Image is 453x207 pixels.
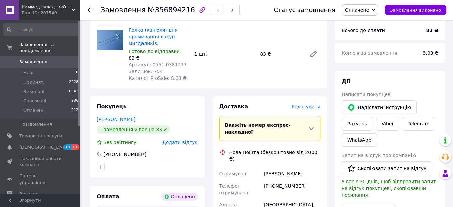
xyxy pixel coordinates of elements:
[71,98,78,104] span: 986
[342,153,416,158] span: Запит на відгук про компанію
[274,7,335,13] div: Статус замовлення
[192,49,258,59] div: 1 шт.
[219,183,248,195] span: Телефон отримувача
[19,156,62,168] span: Показники роботи компанії
[219,171,246,176] span: Отримувач
[385,5,446,15] button: Замовлення виконано
[23,98,46,104] span: Скасовані
[23,107,45,113] span: Оплачені
[342,161,432,175] button: Скопіювати запит на відгук
[69,79,78,85] span: 2228
[342,117,373,131] button: Рахунок
[97,30,123,50] img: Голка (канюля) для промивання лакун мигдаликів.
[19,191,37,197] span: Відгуки
[342,100,417,114] button: Надіслати інструкцію
[87,7,93,13] div: Повернутися назад
[97,103,127,110] span: Покупець
[23,79,44,85] span: Прийняті
[23,89,44,95] span: Виконані
[376,117,399,131] a: Viber
[69,89,78,95] span: 6543
[342,50,397,56] span: Комісія за замовлення
[426,28,438,33] b: 83 ₴
[342,133,377,147] a: WhatsApp
[257,49,304,59] div: 83 ₴
[19,144,69,150] span: [DEMOGRAPHIC_DATA]
[19,42,80,54] span: Замовлення та повідомлення
[64,144,71,150] span: 17
[342,78,350,85] span: Дії
[148,6,195,14] span: №356894216
[19,121,52,127] span: Повідомлення
[307,47,320,61] a: Редагувати
[292,104,320,109] span: Редагувати
[97,125,170,134] div: 1 замовлення у вас на 83 ₴
[161,193,197,201] div: Оплачено
[262,168,322,180] div: [PERSON_NAME]
[97,117,135,122] a: [PERSON_NAME]
[342,28,385,33] span: Всього до сплати
[219,103,248,110] span: Доставка
[129,27,177,46] a: Голка (канюля) для промивання лакун мигдаликів.
[162,140,197,145] span: Додати відгук
[345,7,369,13] span: Оплачено
[129,69,163,74] span: Залишок: 754
[71,144,79,150] span: 17
[342,179,436,198] span: У вас є 30 днів, щоб відправити запит на відгук покупцеві, скопіювавши посилання.
[23,70,33,76] span: Нові
[22,4,72,10] span: Каммед склад - ФОП Дасюда
[22,10,80,16] div: Ваш ID: 207540
[129,49,180,54] span: Готово до відправки
[390,8,441,13] span: Замовлення виконано
[225,122,291,135] span: Вкажіть номер експрес-накладної
[103,140,136,145] span: Без рейтингу
[97,193,119,200] span: Оплата
[129,75,186,81] span: Каталог ProSale: 8.03 ₴
[19,59,47,65] span: Замовлення
[402,117,435,131] a: Telegram
[71,107,78,113] span: 212
[129,62,187,67] span: Артикул: 0551.0381217
[228,149,322,162] div: Нова Пошта (безкоштовно від 2000 ₴)
[262,180,322,199] div: [PHONE_NUMBER]
[3,23,79,36] input: Пошук
[19,133,62,139] span: Товари та послуги
[101,6,146,14] span: Замовлення
[19,173,62,185] span: Панель управління
[76,70,78,76] span: 0
[129,55,189,61] div: 83 ₴
[423,50,438,56] span: 8.03 ₴
[342,92,392,97] span: Написати покупцеві
[103,151,147,158] div: [PHONE_NUMBER]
